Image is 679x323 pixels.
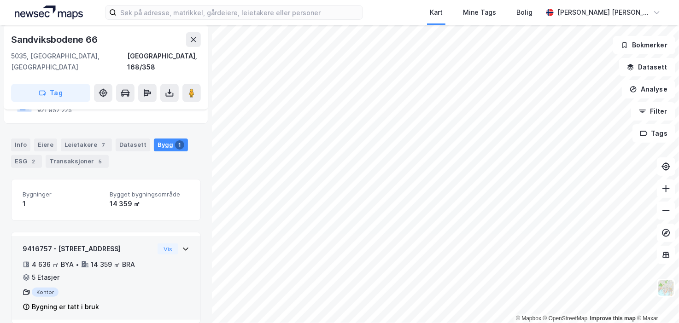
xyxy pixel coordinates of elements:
[32,272,59,283] div: 5 Etasjer
[557,7,650,18] div: [PERSON_NAME] [PERSON_NAME]
[110,190,189,198] span: Bygget bygningsområde
[11,138,30,151] div: Info
[29,157,38,166] div: 2
[128,51,201,73] div: [GEOGRAPHIC_DATA], 168/358
[117,6,363,19] input: Søk på adresse, matrikkel, gårdeiere, leietakere eller personer
[23,243,154,254] div: 9416757 - [STREET_ADDRESS]
[633,279,679,323] div: Kontrollprogram for chat
[91,259,135,270] div: 14 359 ㎡ BRA
[96,157,105,166] div: 5
[516,315,541,322] a: Mapbox
[23,190,102,198] span: Bygninger
[61,138,112,151] div: Leietakere
[11,155,42,168] div: ESG
[631,102,675,121] button: Filter
[32,259,74,270] div: 4 636 ㎡ BYA
[158,243,178,254] button: Vis
[23,198,102,209] div: 1
[76,261,79,268] div: •
[32,301,99,312] div: Bygning er tatt i bruk
[46,155,109,168] div: Transaksjoner
[632,124,675,143] button: Tags
[516,7,533,18] div: Bolig
[613,36,675,54] button: Bokmerker
[619,58,675,76] button: Datasett
[99,140,108,150] div: 7
[154,138,188,151] div: Bygg
[430,7,443,18] div: Kart
[11,84,90,102] button: Tag
[622,80,675,98] button: Analyse
[543,315,588,322] a: OpenStreetMap
[37,107,72,114] div: 921 857 225
[15,6,83,19] img: logo.a4113a55bc3d86da70a041830d287a7e.svg
[11,32,100,47] div: Sandviksbodene 66
[590,315,636,322] a: Improve this map
[633,279,679,323] iframe: Chat Widget
[116,138,150,151] div: Datasett
[110,198,189,209] div: 14 359 ㎡
[11,51,128,73] div: 5035, [GEOGRAPHIC_DATA], [GEOGRAPHIC_DATA]
[175,140,184,150] div: 1
[34,138,57,151] div: Eiere
[463,7,496,18] div: Mine Tags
